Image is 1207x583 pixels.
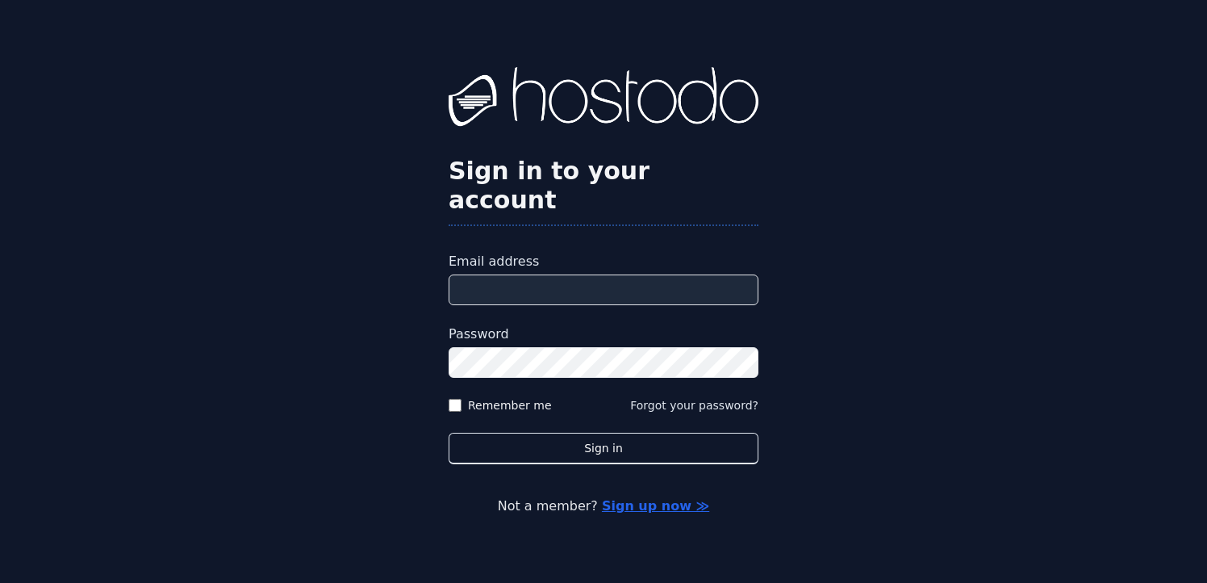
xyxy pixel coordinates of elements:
label: Remember me [468,397,552,413]
h2: Sign in to your account [449,157,758,215]
p: Not a member? [77,497,1130,516]
img: Hostodo [449,67,758,132]
button: Sign in [449,433,758,464]
button: Forgot your password? [630,397,758,413]
label: Password [449,325,758,344]
label: Email address [449,252,758,271]
a: Sign up now ≫ [602,498,709,514]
